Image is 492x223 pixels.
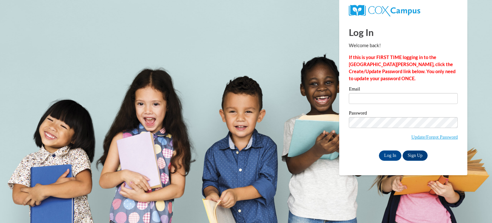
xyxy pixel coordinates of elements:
[349,7,420,13] a: COX Campus
[411,134,458,140] a: Update/Forgot Password
[349,42,458,49] p: Welcome back!
[403,150,428,161] a: Sign Up
[349,55,455,81] strong: If this is your FIRST TIME logging in to the [GEOGRAPHIC_DATA][PERSON_NAME], click the Create/Upd...
[349,111,458,117] label: Password
[349,87,458,93] label: Email
[379,150,401,161] input: Log In
[349,5,420,16] img: COX Campus
[349,26,458,39] h1: Log In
